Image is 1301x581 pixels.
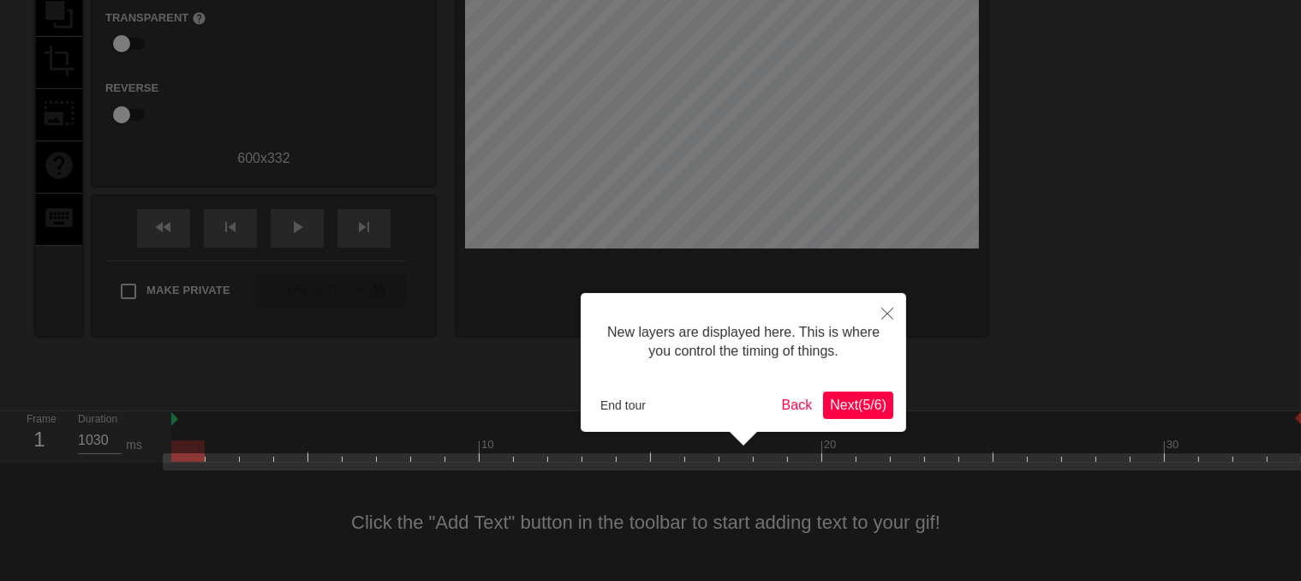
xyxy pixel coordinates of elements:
[594,306,893,379] div: New layers are displayed here. This is where you control the timing of things.
[868,293,906,332] button: Close
[823,392,893,419] button: Next
[775,392,820,419] button: Back
[594,392,653,418] button: End tour
[830,398,886,412] span: Next ( 5 / 6 )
